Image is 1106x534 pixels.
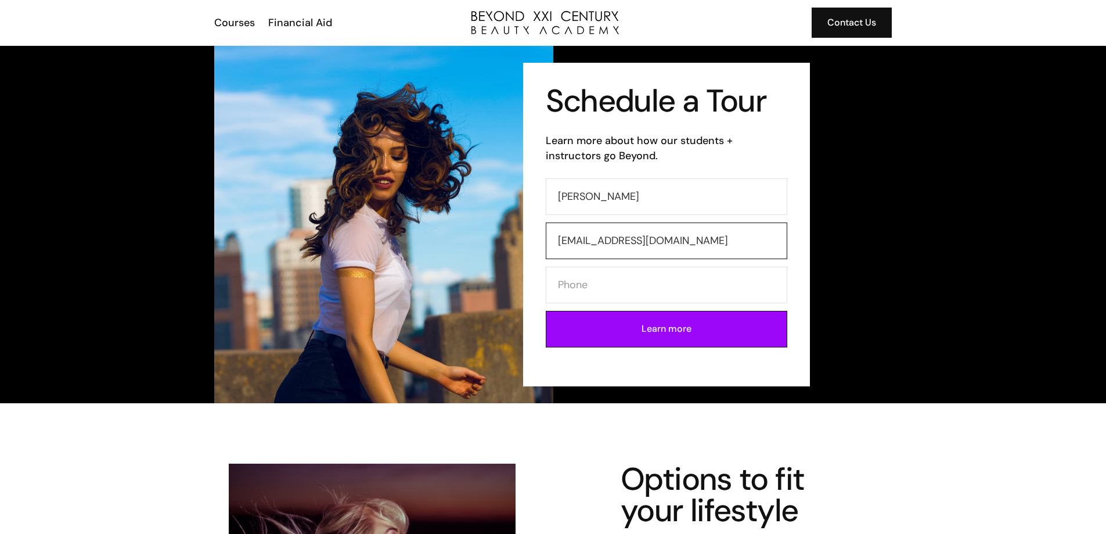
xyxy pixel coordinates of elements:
a: Courses [207,15,261,30]
h6: Learn more about how our students + instructors go Beyond. [546,133,787,163]
input: Email Address [546,223,787,259]
div: Contact Us [827,15,876,30]
a: Financial Aid [261,15,338,30]
h4: Options to fit your lifestyle [621,464,847,526]
input: Learn more [546,311,787,347]
a: home [471,11,619,34]
div: Courses [214,15,255,30]
input: Phone [546,267,787,303]
input: Your Name [546,178,787,215]
a: Contact Us [812,8,892,38]
form: Contact Form [546,178,787,355]
h1: Schedule a Tour [546,85,787,117]
div: Financial Aid [268,15,332,30]
img: beauty school student [214,46,553,403]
